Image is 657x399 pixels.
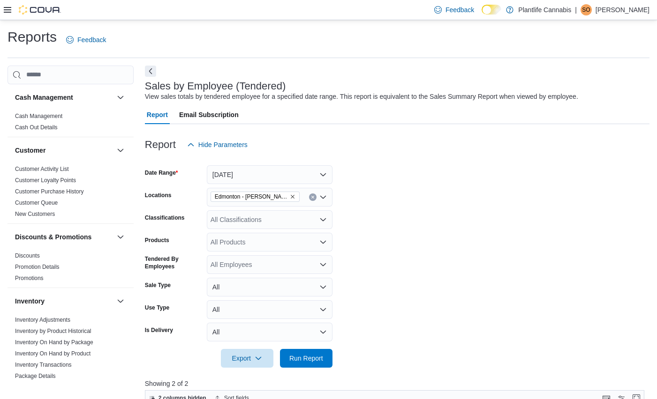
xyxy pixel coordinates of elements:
div: View sales totals by tendered employee for a specified date range. This report is equivalent to t... [145,92,578,102]
a: Inventory On Hand by Product [15,350,91,357]
a: Customer Purchase History [15,188,84,195]
label: Locations [145,192,172,199]
button: Open list of options [319,238,327,246]
span: New Customers [15,210,55,218]
span: Email Subscription [179,105,239,124]
a: Promotion Details [15,264,60,270]
a: Inventory by Product Historical [15,328,91,334]
label: Date Range [145,169,178,177]
p: | [575,4,577,15]
label: Products [145,236,169,244]
button: Open list of options [319,261,327,268]
h3: Inventory [15,296,45,306]
span: Discounts [15,252,40,259]
button: All [207,323,332,341]
span: Inventory Adjustments [15,316,70,324]
a: Discounts [15,252,40,259]
a: Inventory Transactions [15,362,72,368]
p: Plantlife Cannabis [518,4,571,15]
span: Inventory Transactions [15,361,72,369]
button: Next [145,66,156,77]
span: Customer Activity List [15,165,69,173]
a: Package Details [15,373,56,379]
button: Inventory [115,296,126,307]
a: Customer Queue [15,199,58,206]
p: Showing 2 of 2 [145,379,649,388]
button: Discounts & Promotions [115,231,126,243]
button: Customer [115,145,126,156]
span: Edmonton - [PERSON_NAME] [215,192,288,201]
h1: Reports [8,28,57,46]
div: Shaylene Orbeck [581,4,592,15]
span: Inventory On Hand by Product [15,350,91,357]
button: Run Report [280,349,332,368]
button: Clear input [309,193,317,201]
h3: Cash Management [15,93,73,102]
h3: Customer [15,146,45,155]
a: New Customers [15,211,55,217]
button: Customer [15,146,113,155]
a: Inventory Adjustments [15,317,70,323]
button: Inventory [15,296,113,306]
img: Cova [19,5,61,15]
button: Hide Parameters [183,135,251,154]
label: Classifications [145,214,185,222]
div: Cash Management [8,111,134,137]
span: Report [147,105,168,124]
a: Promotions [15,275,44,281]
span: Hide Parameters [198,140,248,149]
a: Cash Out Details [15,124,58,131]
a: Customer Loyalty Points [15,177,76,184]
button: Open list of options [319,193,327,201]
h3: Discounts & Promotions [15,232,91,242]
label: Use Type [145,304,169,311]
div: Discounts & Promotions [8,250,134,288]
span: Promotion Details [15,263,60,271]
h3: Sales by Employee (Tendered) [145,81,286,92]
label: Tendered By Employees [145,255,203,270]
span: Run Report [289,354,323,363]
span: Feedback [77,35,106,44]
a: Customer Activity List [15,166,69,172]
button: Cash Management [15,93,113,102]
h3: Report [145,139,176,150]
label: Sale Type [145,281,171,289]
button: [DATE] [207,165,332,184]
span: Feedback [446,5,474,15]
a: Feedback [430,0,478,19]
span: Cash Management [15,112,62,120]
button: All [207,278,332,296]
span: Export [227,349,268,368]
input: Dark Mode [482,5,501,15]
label: Is Delivery [145,326,173,334]
button: Open list of options [319,216,327,223]
span: Customer Queue [15,199,58,207]
button: Discounts & Promotions [15,232,113,242]
button: Remove Edmonton - Terra Losa from selection in this group [290,194,295,199]
button: Export [221,349,273,368]
a: Cash Management [15,113,62,119]
p: [PERSON_NAME] [596,4,649,15]
a: Inventory On Hand by Package [15,339,93,346]
button: All [207,300,332,319]
span: SO [582,4,590,15]
span: Edmonton - Terra Losa [211,192,300,202]
a: Feedback [62,30,110,49]
button: Cash Management [115,92,126,103]
div: Customer [8,163,134,223]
